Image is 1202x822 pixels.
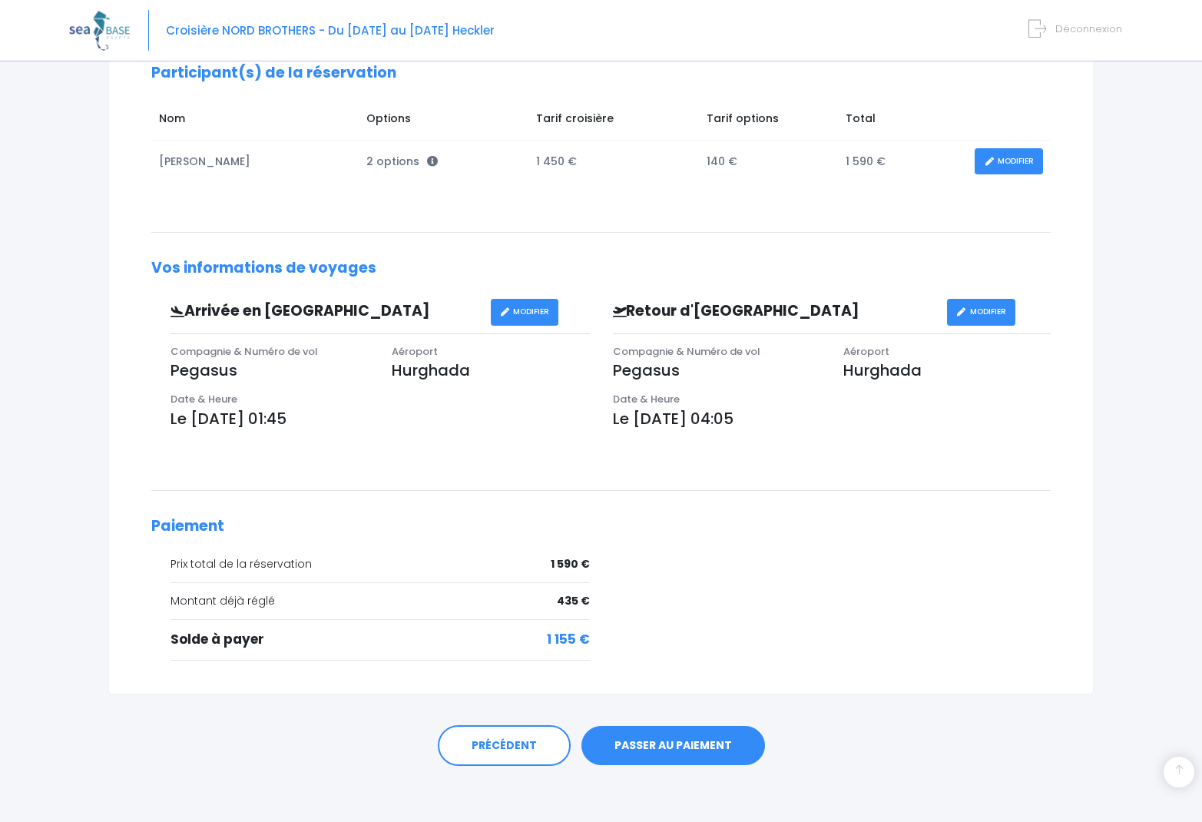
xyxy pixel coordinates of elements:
h2: Vos informations de voyages [151,260,1051,277]
span: Date & Heure [171,392,237,406]
p: Le [DATE] 04:05 [613,407,1051,430]
span: Compagnie & Numéro de vol [171,344,318,359]
span: 435 € [557,593,590,609]
td: Total [838,103,967,140]
a: PASSER AU PAIEMENT [581,726,765,766]
span: 1 155 € [547,630,590,650]
span: Compagnie & Numéro de vol [613,344,760,359]
a: MODIFIER [947,299,1015,326]
p: Le [DATE] 01:45 [171,407,590,430]
td: Tarif options [699,103,838,140]
p: Hurghada [392,359,590,382]
h3: Arrivée en [GEOGRAPHIC_DATA] [159,303,491,320]
h2: Participant(s) de la réservation [151,65,1051,82]
div: Prix total de la réservation [171,556,590,572]
p: Hurghada [843,359,1051,382]
p: Pegasus [171,359,369,382]
span: 1 590 € [551,556,590,572]
h2: Paiement [151,518,1051,535]
td: 140 € [699,141,838,183]
span: Date & Heure [613,392,680,406]
a: PRÉCÉDENT [438,725,571,767]
p: Pegasus [613,359,820,382]
span: Aéroport [843,344,889,359]
td: Nom [151,103,359,140]
td: Options [359,103,528,140]
a: MODIFIER [975,148,1043,175]
td: 1 590 € [838,141,967,183]
span: Aéroport [392,344,438,359]
td: Tarif croisière [528,103,699,140]
td: [PERSON_NAME] [151,141,359,183]
div: Solde à payer [171,630,590,650]
a: MODIFIER [491,299,559,326]
span: 2 options [366,154,438,169]
span: Déconnexion [1055,22,1122,36]
div: Montant déjà réglé [171,593,590,609]
span: Croisière NORD BROTHERS - Du [DATE] au [DATE] Heckler [166,22,495,38]
h3: Retour d'[GEOGRAPHIC_DATA] [601,303,947,320]
td: 1 450 € [528,141,699,183]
